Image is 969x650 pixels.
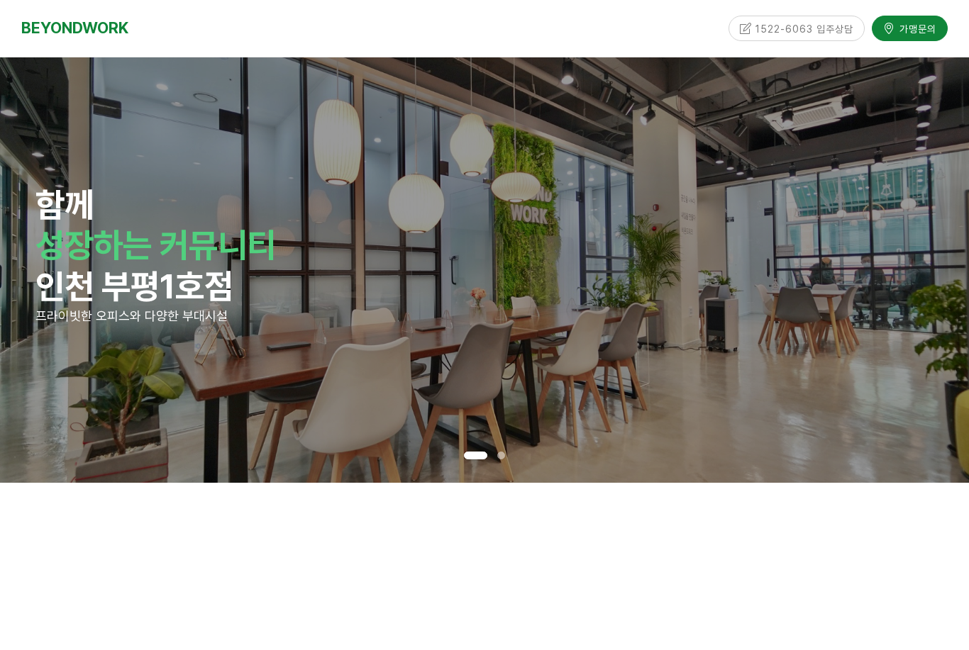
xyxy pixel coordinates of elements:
span: 가맹문의 [895,21,936,35]
strong: 인천 부평1호점 [35,266,233,307]
strong: 성장하는 커뮤니티 [35,225,276,266]
a: 가맹문의 [872,16,948,40]
strong: 함께 [35,184,94,225]
a: BEYONDWORK [21,15,128,41]
span: 프라이빗한 오피스와 다양한 부대시설 [35,308,228,323]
